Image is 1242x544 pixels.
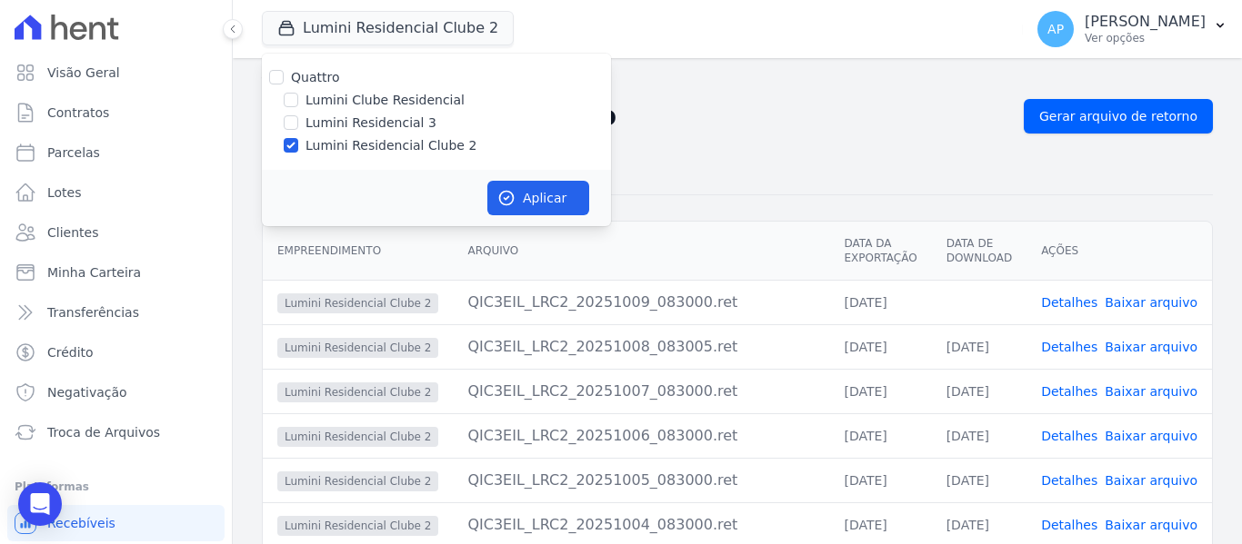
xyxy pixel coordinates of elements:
a: Lotes [7,174,225,211]
a: Negativação [7,374,225,410]
div: QIC3EIL_LRC2_20251009_083000.ret [467,292,815,313]
span: Minha Carteira [47,263,141,282]
button: Aplicar [487,181,589,215]
a: Baixar arquivo [1105,295,1197,310]
div: QIC3EIL_LRC2_20251004_083000.ret [467,514,815,536]
td: [DATE] [932,458,1027,502]
span: Lumini Residencial Clube 2 [277,382,438,402]
label: Lumini Residencial 3 [305,114,436,133]
th: Ações [1027,222,1212,281]
th: Data da Exportação [829,222,931,281]
span: Troca de Arquivos [47,423,160,441]
div: QIC3EIL_LRC2_20251007_083000.ret [467,381,815,402]
div: QIC3EIL_LRC2_20251006_083000.ret [467,425,815,447]
nav: Breadcrumb [262,73,1213,92]
span: Visão Geral [47,64,120,82]
p: Ver opções [1085,31,1206,45]
a: Minha Carteira [7,254,225,291]
span: Lumini Residencial Clube 2 [277,516,438,536]
span: Lumini Residencial Clube 2 [277,293,438,313]
a: Detalhes [1041,473,1097,488]
td: [DATE] [829,458,931,502]
th: Arquivo [453,222,829,281]
span: Contratos [47,104,109,122]
span: AP [1047,23,1064,35]
a: Detalhes [1041,295,1097,310]
a: Baixar arquivo [1105,340,1197,354]
a: Baixar arquivo [1105,473,1197,488]
td: [DATE] [932,324,1027,369]
div: Open Intercom Messenger [18,482,62,526]
span: Lotes [47,183,82,202]
span: Parcelas [47,143,100,162]
span: Transferências [47,303,139,321]
div: QIC3EIL_LRC2_20251008_083005.ret [467,336,815,358]
a: Detalhes [1041,518,1097,532]
div: QIC3EIL_LRC2_20251005_083000.ret [467,470,815,491]
td: [DATE] [829,369,931,413]
td: [DATE] [829,280,931,324]
label: Quattro [291,70,339,84]
span: Negativação [47,383,127,401]
h2: Exportações de Retorno [262,100,1009,133]
a: Troca de Arquivos [7,414,225,450]
a: Detalhes [1041,384,1097,399]
span: Clientes [47,223,98,242]
span: Crédito [47,343,94,361]
a: Clientes [7,214,225,251]
label: Lumini Clube Residencial [305,91,465,110]
a: Baixar arquivo [1105,518,1197,532]
button: Lumini Residencial Clube 2 [262,11,514,45]
span: Gerar arquivo de retorno [1039,107,1197,125]
td: [DATE] [829,324,931,369]
a: Detalhes [1041,429,1097,443]
label: Lumini Residencial Clube 2 [305,136,476,155]
button: AP [PERSON_NAME] Ver opções [1023,4,1242,54]
div: Plataformas [15,476,217,498]
a: Visão Geral [7,54,225,91]
p: [PERSON_NAME] [1085,13,1206,31]
a: Contratos [7,94,225,131]
span: Lumini Residencial Clube 2 [277,471,438,491]
a: Recebíveis [7,505,225,541]
span: Lumini Residencial Clube 2 [277,427,438,447]
td: [DATE] [932,413,1027,458]
span: Recebíveis [47,514,115,532]
span: Lumini Residencial Clube 2 [277,338,438,358]
a: Parcelas [7,134,225,171]
a: Gerar arquivo de retorno [1024,99,1213,134]
a: Baixar arquivo [1105,384,1197,399]
a: Crédito [7,334,225,371]
td: [DATE] [932,369,1027,413]
th: Empreendimento [263,222,453,281]
td: [DATE] [829,413,931,458]
a: Detalhes [1041,340,1097,354]
a: Baixar arquivo [1105,429,1197,443]
th: Data de Download [932,222,1027,281]
a: Transferências [7,294,225,331]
